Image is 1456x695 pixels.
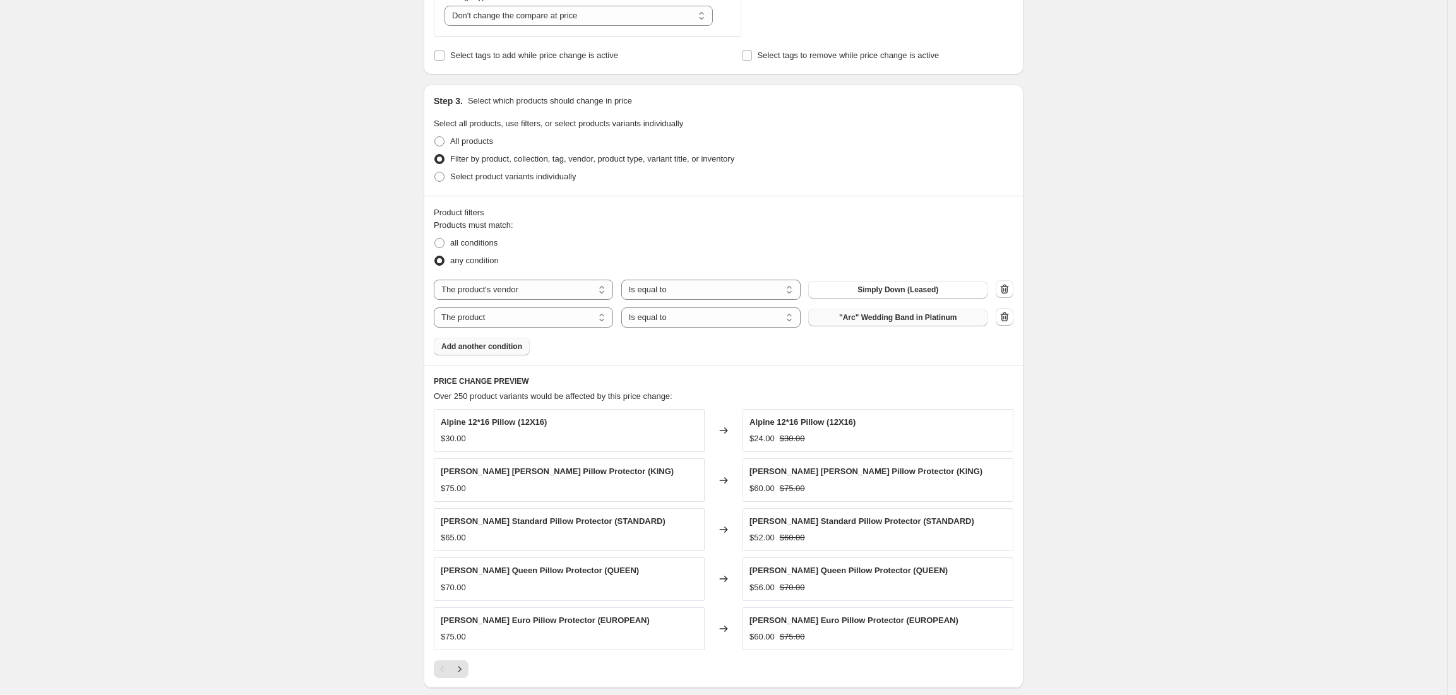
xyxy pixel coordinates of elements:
[780,432,805,445] strike: $30.00
[450,50,618,60] span: Select tags to add while price change is active
[441,342,522,352] span: Add another condition
[749,516,974,526] span: [PERSON_NAME] Standard Pillow Protector (STANDARD)
[434,220,513,230] span: Products must match:
[749,466,982,476] span: [PERSON_NAME] [PERSON_NAME] Pillow Protector (KING)
[434,391,672,401] span: Over 250 product variants would be affected by this price change:
[450,238,498,247] span: all conditions
[808,281,988,299] button: Simply Down (Leased)
[441,566,639,575] span: [PERSON_NAME] Queen Pillow Protector (QUEEN)
[434,119,683,128] span: Select all products, use filters, or select products variants individually
[749,581,775,594] div: $56.00
[450,136,493,146] span: All products
[450,172,576,181] span: Select product variants individually
[780,532,805,544] strike: $60.00
[749,631,775,643] div: $60.00
[857,285,938,295] span: Simply Down (Leased)
[839,312,957,323] span: "Arc" Wedding Band in Platinum
[749,482,775,495] div: $60.00
[441,417,547,427] span: Alpine 12*16 Pillow (12X16)
[441,581,466,594] div: $70.00
[780,631,805,643] strike: $75.00
[434,660,468,678] nav: Pagination
[441,466,674,476] span: [PERSON_NAME] [PERSON_NAME] Pillow Protector (KING)
[434,338,530,355] button: Add another condition
[441,631,466,643] div: $75.00
[441,482,466,495] div: $75.00
[749,615,958,625] span: [PERSON_NAME] Euro Pillow Protector (EUROPEAN)
[749,532,775,544] div: $52.00
[749,417,856,427] span: Alpine 12*16 Pillow (12X16)
[450,154,734,163] span: Filter by product, collection, tag, vendor, product type, variant title, or inventory
[450,256,499,265] span: any condition
[808,309,988,326] button: "Arc" Wedding Band in Platinum
[468,95,632,107] p: Select which products should change in price
[441,432,466,445] div: $30.00
[441,516,665,526] span: [PERSON_NAME] Standard Pillow Protector (STANDARD)
[780,482,805,495] strike: $75.00
[749,566,948,575] span: [PERSON_NAME] Queen Pillow Protector (QUEEN)
[441,532,466,544] div: $65.00
[434,376,1013,386] h6: PRICE CHANGE PREVIEW
[434,206,1013,219] div: Product filters
[441,615,650,625] span: [PERSON_NAME] Euro Pillow Protector (EUROPEAN)
[758,50,940,60] span: Select tags to remove while price change is active
[749,432,775,445] div: $24.00
[780,581,805,594] strike: $70.00
[451,660,468,678] button: Next
[434,95,463,107] h2: Step 3.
